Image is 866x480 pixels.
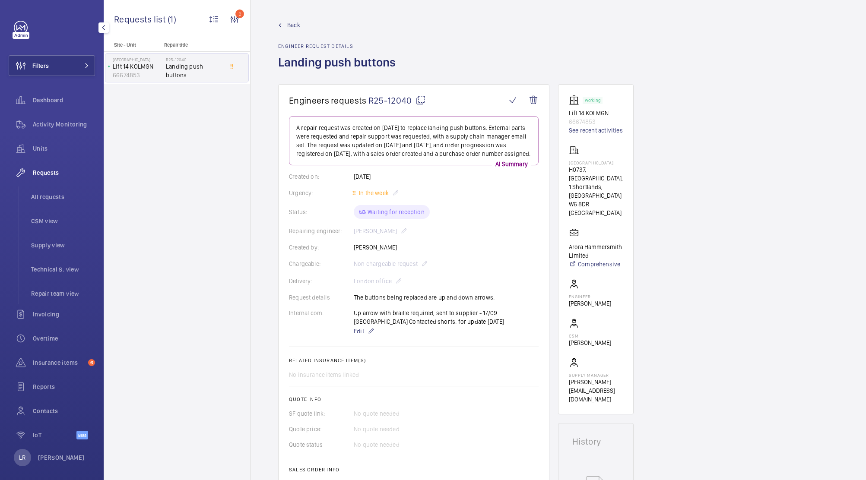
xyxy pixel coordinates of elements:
[31,265,95,274] span: Technical S. view
[9,55,95,76] button: Filters
[289,467,539,473] h2: Sales order info
[296,123,531,158] p: A repair request was created on [DATE] to replace landing push buttons. External parts were reque...
[33,407,95,415] span: Contacts
[368,95,426,106] span: R25-12040
[33,120,95,129] span: Activity Monitoring
[33,358,85,367] span: Insurance items
[278,43,401,49] h2: Engineer request details
[33,310,95,319] span: Invoicing
[569,165,623,200] p: H0737, [GEOGRAPHIC_DATA], 1 Shortlands, [GEOGRAPHIC_DATA]
[569,373,623,378] p: Supply manager
[569,260,623,268] a: Comprehensive
[31,241,95,249] span: Supply view
[569,200,623,217] p: W6 8DR [GEOGRAPHIC_DATA]
[585,99,600,102] p: Working
[33,382,95,391] span: Reports
[354,327,364,335] span: Edit
[289,396,539,402] h2: Quote info
[164,42,221,48] p: Repair title
[278,54,401,84] h1: Landing push buttons
[289,357,539,363] h2: Related insurance item(s)
[569,117,623,126] p: 66674853
[33,431,76,439] span: IoT
[569,160,623,165] p: [GEOGRAPHIC_DATA]
[19,453,25,462] p: LR
[569,243,623,260] p: Arora Hammersmith Limited
[113,57,162,62] p: [GEOGRAPHIC_DATA]
[569,95,583,105] img: elevator.svg
[33,168,95,177] span: Requests
[31,289,95,298] span: Repair team view
[572,437,619,446] h1: History
[166,62,223,79] span: Landing push buttons
[113,71,162,79] p: 66674853
[166,57,223,62] h2: R25-12040
[569,338,611,347] p: [PERSON_NAME]
[289,95,367,106] span: Engineers requests
[569,333,611,338] p: CSM
[33,334,95,343] span: Overtime
[569,109,623,117] p: Lift 14 KOLMGN
[32,61,49,70] span: Filters
[76,431,88,439] span: Beta
[569,294,611,299] p: Engineer
[114,14,168,25] span: Requests list
[569,299,611,308] p: [PERSON_NAME]
[569,126,623,135] a: See recent activities
[88,359,95,366] span: 6
[33,96,95,104] span: Dashboard
[31,217,95,225] span: CSM view
[113,62,162,71] p: Lift 14 KOLMGN
[104,42,161,48] p: Site - Unit
[33,144,95,153] span: Units
[287,21,300,29] span: Back
[38,453,85,462] p: [PERSON_NAME]
[31,193,95,201] span: All requests
[492,160,531,168] p: AI Summary
[569,378,623,404] p: [PERSON_NAME][EMAIL_ADDRESS][DOMAIN_NAME]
